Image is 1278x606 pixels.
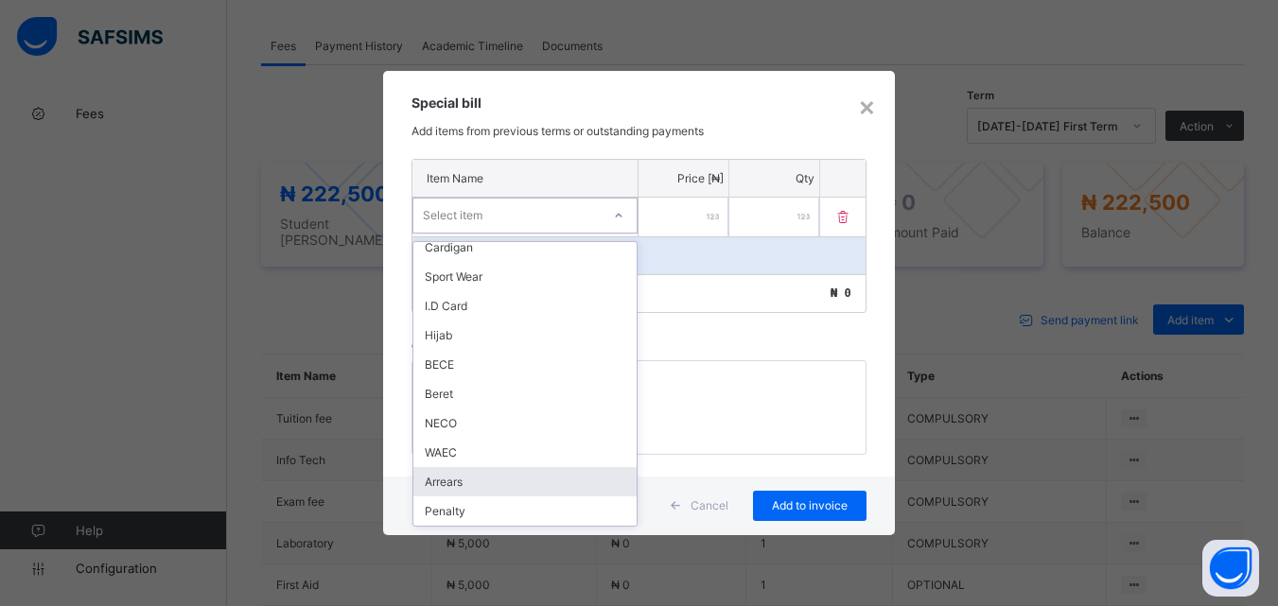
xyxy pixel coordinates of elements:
button: Open asap [1202,540,1259,597]
span: ₦ 0 [831,286,851,300]
label: Comments [411,340,473,353]
h3: Special bill [411,95,866,111]
div: Sport Wear [413,262,637,291]
p: Qty [734,171,814,185]
span: Add to invoice [767,498,852,512]
p: Price [₦] [643,171,724,185]
div: Penalty [413,496,637,526]
div: I.D Card [413,291,637,320]
div: × [858,90,876,122]
div: Arrears [413,467,637,496]
span: Cancel [691,498,728,512]
div: Beret [413,379,637,408]
div: WAEC [413,438,637,467]
div: BECE [413,350,637,379]
div: Cardigan [413,233,637,262]
div: NECO [413,408,637,438]
div: Select item [423,198,482,234]
div: Hijab [413,320,637,350]
p: Item Name [427,171,623,185]
p: Add items from previous terms or outstanding payments [411,124,866,138]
